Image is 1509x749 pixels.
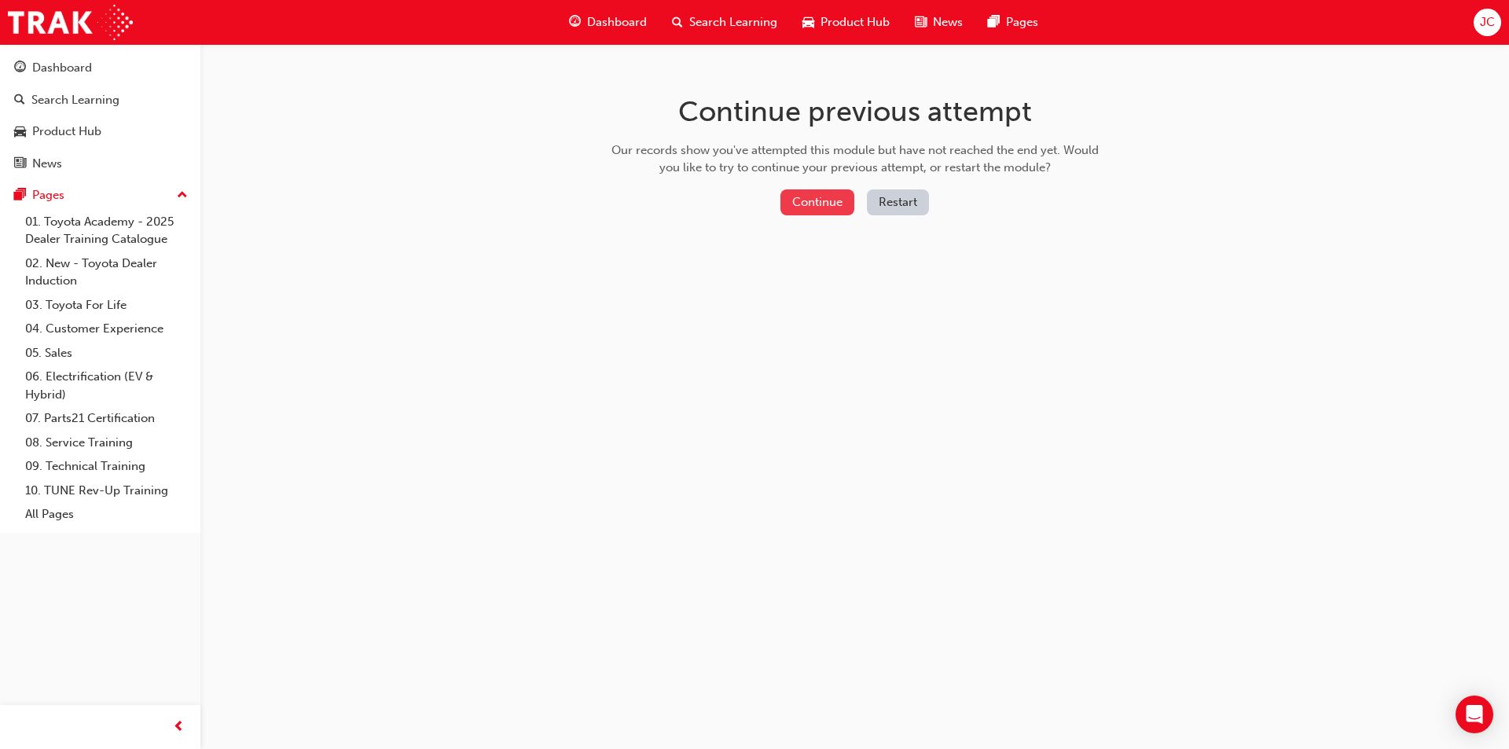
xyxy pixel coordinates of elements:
a: car-iconProduct Hub [790,6,902,39]
span: guage-icon [14,61,26,75]
div: Open Intercom Messenger [1456,696,1493,733]
button: Pages [6,181,194,210]
span: prev-icon [173,718,185,737]
img: Trak [8,5,133,40]
a: search-iconSearch Learning [659,6,790,39]
a: news-iconNews [902,6,975,39]
a: 02. New - Toyota Dealer Induction [19,252,194,293]
button: DashboardSearch LearningProduct HubNews [6,50,194,181]
h1: Continue previous attempt [606,94,1104,129]
a: 01. Toyota Academy - 2025 Dealer Training Catalogue [19,210,194,252]
a: Product Hub [6,117,194,146]
a: 10. TUNE Rev-Up Training [19,479,194,503]
span: search-icon [672,13,683,32]
span: news-icon [14,157,26,171]
div: Search Learning [31,91,119,109]
a: 05. Sales [19,341,194,365]
a: 08. Service Training [19,431,194,455]
div: Pages [32,186,64,204]
a: News [6,149,194,178]
a: 09. Technical Training [19,454,194,479]
span: search-icon [14,94,25,108]
button: Continue [780,189,854,215]
span: guage-icon [569,13,581,32]
span: car-icon [802,13,814,32]
a: pages-iconPages [975,6,1051,39]
span: up-icon [177,185,188,206]
span: Dashboard [587,13,647,31]
button: JC [1474,9,1501,36]
a: 03. Toyota For Life [19,293,194,318]
span: pages-icon [988,13,1000,32]
span: Search Learning [689,13,777,31]
div: Dashboard [32,59,92,77]
span: car-icon [14,125,26,139]
div: Product Hub [32,123,101,141]
span: news-icon [915,13,927,32]
a: 06. Electrification (EV & Hybrid) [19,365,194,406]
button: Restart [867,189,929,215]
span: JC [1480,13,1495,31]
div: News [32,155,62,173]
a: All Pages [19,502,194,527]
div: Our records show you've attempted this module but have not reached the end yet. Would you like to... [606,141,1104,177]
span: Product Hub [821,13,890,31]
span: Pages [1006,13,1038,31]
a: Dashboard [6,53,194,83]
a: Search Learning [6,86,194,115]
a: guage-iconDashboard [556,6,659,39]
span: News [933,13,963,31]
a: 04. Customer Experience [19,317,194,341]
a: 07. Parts21 Certification [19,406,194,431]
span: pages-icon [14,189,26,203]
